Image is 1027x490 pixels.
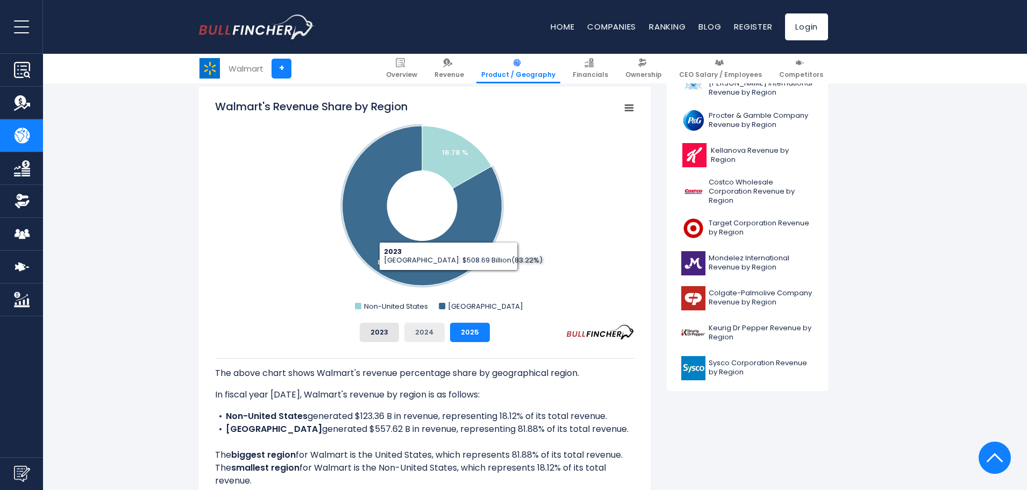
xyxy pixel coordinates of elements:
[226,423,322,435] b: [GEOGRAPHIC_DATA]
[450,323,490,342] button: 2025
[551,21,574,32] a: Home
[779,70,823,79] span: Competitors
[386,70,417,79] span: Overview
[215,358,634,487] div: The for Walmart is the United States, which represents 81.88% of its total revenue. The for Walma...
[675,318,820,348] a: Keurig Dr Pepper Revenue by Region
[434,70,464,79] span: Revenue
[681,72,705,96] img: PM logo
[681,143,708,167] img: K logo
[573,70,608,79] span: Financials
[675,353,820,383] a: Sysco Corporation Revenue by Region
[215,410,634,423] li: generated $123.36 B in revenue, representing 18.12% of its total revenue.
[430,54,469,83] a: Revenue
[481,70,555,79] span: Product / Geography
[231,449,296,461] b: biggest region
[476,54,560,83] a: Product / Geography
[709,178,814,205] span: Costco Wholesale Corporation Revenue by Region
[709,254,814,272] span: Mondelez International Revenue by Region
[377,257,405,267] text: 83.22 %
[381,54,422,83] a: Overview
[215,423,634,436] li: generated $557.62 B in revenue, representing 81.88% of its total revenue.
[681,180,705,204] img: COST logo
[199,15,315,39] a: Go to homepage
[215,388,634,401] p: In fiscal year [DATE], Walmart's revenue by region is as follows:
[679,70,762,79] span: CEO Salary / Employees
[675,67,820,100] a: [PERSON_NAME] [PERSON_NAME] International Revenue by Region
[364,301,428,311] text: Non-United States
[681,251,705,275] img: MDLZ logo
[215,99,634,314] svg: Walmart's Revenue Share by Region
[709,359,814,377] span: Sysco Corporation Revenue by Region
[681,216,705,240] img: TGT logo
[681,321,705,345] img: KDP logo
[681,286,705,310] img: CL logo
[404,323,445,342] button: 2024
[674,54,767,83] a: CEO Salary / Employees
[681,108,705,132] img: PG logo
[675,105,820,135] a: Procter & Gamble Company Revenue by Region
[360,323,399,342] button: 2023
[448,301,523,311] text: [GEOGRAPHIC_DATA]
[199,15,315,39] img: bullfincher logo
[711,146,814,165] span: Kellanova Revenue by Region
[675,283,820,313] a: Colgate-Palmolive Company Revenue by Region
[568,54,613,83] a: Financials
[774,54,828,83] a: Competitors
[785,13,828,40] a: Login
[675,140,820,170] a: Kellanova Revenue by Region
[625,70,662,79] span: Ownership
[621,54,667,83] a: Ownership
[199,58,220,79] img: WMT logo
[226,410,308,422] b: Non-United States
[709,289,814,307] span: Colgate-Palmolive Company Revenue by Region
[675,214,820,243] a: Target Corporation Revenue by Region
[215,367,634,380] p: The above chart shows Walmart's revenue percentage share by geographical region.
[442,147,468,158] text: 16.78 %
[709,219,814,237] span: Target Corporation Revenue by Region
[709,111,814,130] span: Procter & Gamble Company Revenue by Region
[734,21,772,32] a: Register
[272,59,291,79] a: +
[675,175,820,208] a: Costco Wholesale Corporation Revenue by Region
[215,99,408,114] tspan: Walmart's Revenue Share by Region
[709,70,814,97] span: [PERSON_NAME] [PERSON_NAME] International Revenue by Region
[698,21,721,32] a: Blog
[231,461,299,474] b: smallest region
[649,21,686,32] a: Ranking
[681,356,705,380] img: SYY logo
[229,62,263,75] div: Walmart
[675,248,820,278] a: Mondelez International Revenue by Region
[14,193,30,209] img: Ownership
[709,324,814,342] span: Keurig Dr Pepper Revenue by Region
[587,21,636,32] a: Companies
